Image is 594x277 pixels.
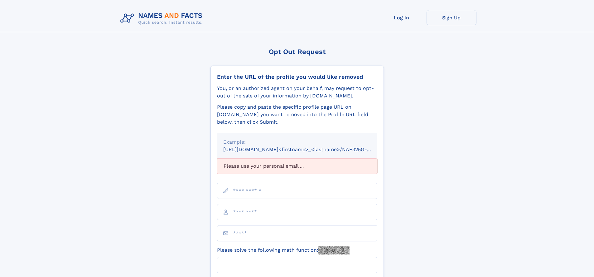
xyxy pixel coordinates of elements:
div: Enter the URL of the profile you would like removed [217,73,377,80]
div: You, or an authorized agent on your behalf, may request to opt-out of the sale of your informatio... [217,85,377,100]
div: Please use your personal email ... [217,158,377,174]
div: Opt Out Request [210,48,384,56]
img: Logo Names and Facts [118,10,208,27]
small: [URL][DOMAIN_NAME]<firstname>_<lastname>/NAF325G-xxxxxxxx [223,146,389,152]
div: Example: [223,138,371,146]
a: Sign Up [427,10,476,25]
a: Log In [377,10,427,25]
div: Please copy and paste the specific profile page URL on [DOMAIN_NAME] you want removed into the Pr... [217,103,377,126]
label: Please solve the following math function: [217,246,350,255]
